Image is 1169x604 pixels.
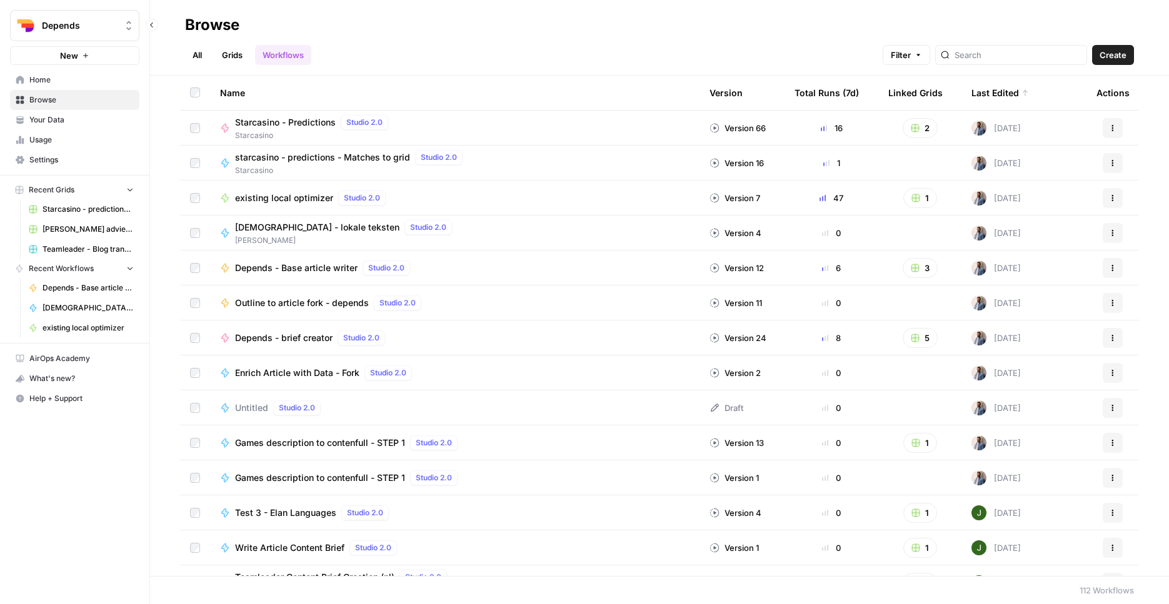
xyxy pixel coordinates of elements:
[710,402,743,414] div: Draft
[235,571,394,583] span: Teamleader Content Brief Creation (nl)
[903,118,938,138] button: 2
[235,472,405,484] span: Games description to contenfull - STEP 1
[220,400,690,415] a: UntitledStudio 2.0
[23,239,139,259] a: Teamleader - Blog translator - V3 Grid
[23,298,139,318] a: [DEMOGRAPHIC_DATA] - lokale teksten
[903,503,937,523] button: 1
[971,156,986,171] img: 542af2wjek5zirkck3dd1n2hljhm
[43,224,134,235] span: [PERSON_NAME] adviesartikelen optimalisatie suggesties
[971,575,986,590] img: ibvp2fn0xxp1avljsga1xqf48l9o
[971,575,1021,590] div: [DATE]
[795,472,868,484] div: 0
[235,165,468,176] span: Starcasino
[10,46,139,65] button: New
[971,121,1021,136] div: [DATE]
[220,570,690,596] a: Teamleader Content Brief Creation (nl)Studio 2.0Teamleader - Content Creation
[220,260,690,275] a: Depends - Base article writerStudio 2.0
[235,297,369,309] span: Outline to article fork - depends
[235,221,399,234] span: [DEMOGRAPHIC_DATA] - lokale teksten
[10,10,139,41] button: Workspace: Depends
[971,225,1021,240] div: [DATE]
[10,259,139,278] button: Recent Workflows
[795,122,868,134] div: 16
[344,192,380,204] span: Studio 2.0
[10,90,139,110] a: Browse
[795,297,868,309] div: 0
[795,157,868,169] div: 1
[710,192,760,204] div: Version 7
[10,130,139,150] a: Usage
[971,330,986,345] img: 542af2wjek5zirkck3dd1n2hljhm
[795,262,868,274] div: 6
[23,219,139,239] a: [PERSON_NAME] adviesartikelen optimalisatie suggesties
[903,433,937,453] button: 1
[891,49,911,61] span: Filter
[42,19,118,32] span: Depends
[421,152,457,163] span: Studio 2.0
[971,470,986,485] img: 542af2wjek5zirkck3dd1n2hljhm
[971,260,986,275] img: 542af2wjek5zirkck3dd1n2hljhm
[43,302,134,314] span: [DEMOGRAPHIC_DATA] - lokale teksten
[235,116,336,129] span: Starcasino - Predictions
[343,332,379,344] span: Studio 2.0
[710,507,761,519] div: Version 4
[1096,76,1130,110] div: Actions
[370,367,406,379] span: Studio 2.0
[971,191,1021,205] div: [DATE]
[29,134,134,146] span: Usage
[220,435,690,450] a: Games description to contenfull - STEP 1Studio 2.0
[10,369,139,389] button: What's new?
[220,365,690,380] a: Enrich Article with Data - ForkStudio 2.0
[795,332,868,344] div: 8
[888,76,943,110] div: Linked Grids
[220,115,690,141] a: Starcasino - PredictionsStudio 2.0Starcasino
[29,353,134,364] span: AirOps Academy
[971,295,986,310] img: 542af2wjek5zirkck3dd1n2hljhm
[971,540,1021,555] div: [DATE]
[14,14,37,37] img: Depends Logo
[29,74,134,86] span: Home
[23,199,139,219] a: Starcasino - predictions - matches grid JPL
[410,222,446,233] span: Studio 2.0
[971,540,986,555] img: ibvp2fn0xxp1avljsga1xqf48l9o
[416,472,452,483] span: Studio 2.0
[10,181,139,199] button: Recent Grids
[23,278,139,298] a: Depends - Base article writer
[10,349,139,369] a: AirOps Academy
[29,94,134,106] span: Browse
[214,45,250,65] a: Grids
[955,49,1081,61] input: Search
[10,389,139,408] button: Help + Support
[235,262,358,274] span: Depends - Base article writer
[710,437,764,449] div: Version 13
[255,45,311,65] a: Workflows
[971,191,986,205] img: 542af2wjek5zirkck3dd1n2hljhm
[971,225,986,240] img: 542af2wjek5zirkck3dd1n2hljhm
[971,505,1021,520] div: [DATE]
[903,188,937,208] button: 1
[220,505,690,520] a: Test 3 - Elan LanguagesStudio 2.0
[29,184,74,196] span: Recent Grids
[971,365,1021,380] div: [DATE]
[235,130,393,141] span: Starcasino
[29,393,134,404] span: Help + Support
[971,260,1021,275] div: [DATE]
[903,538,937,558] button: 1
[971,365,986,380] img: 542af2wjek5zirkck3dd1n2hljhm
[710,297,762,309] div: Version 11
[347,507,383,518] span: Studio 2.0
[416,437,452,448] span: Studio 2.0
[29,263,94,274] span: Recent Workflows
[795,367,868,379] div: 0
[971,470,1021,485] div: [DATE]
[971,400,986,415] img: 542af2wjek5zirkck3dd1n2hljhm
[235,192,333,204] span: existing local optimizer
[10,110,139,130] a: Your Data
[29,114,134,126] span: Your Data
[710,227,761,239] div: Version 4
[710,367,761,379] div: Version 2
[971,295,1021,310] div: [DATE]
[43,322,134,334] span: existing local optimizer
[902,573,938,593] button: 4
[795,437,868,449] div: 0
